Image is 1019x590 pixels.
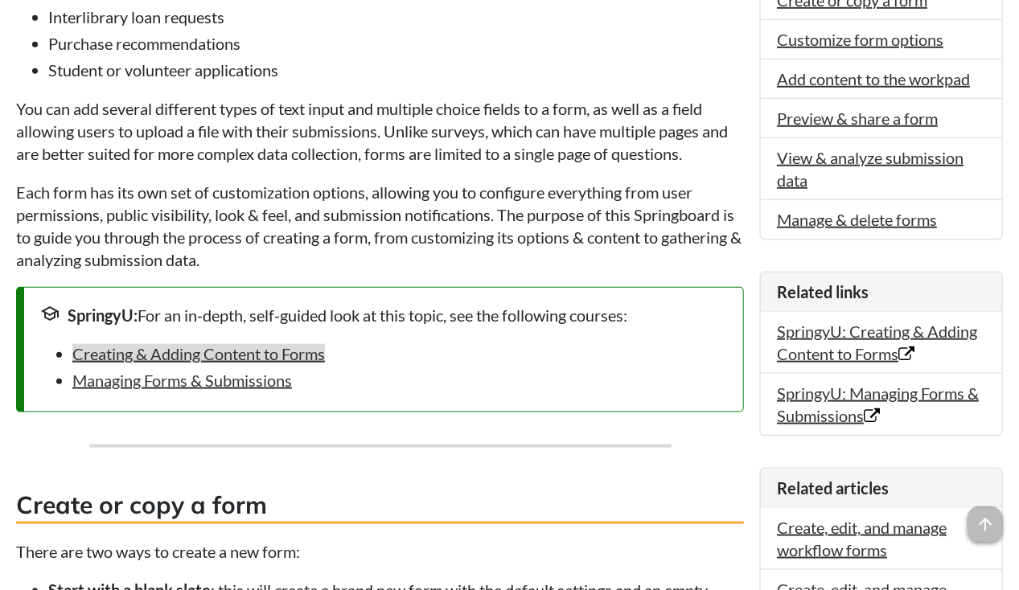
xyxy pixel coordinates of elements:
[777,518,947,559] a: Create, edit, and manage workflow forms
[777,322,977,363] a: SpringyU: Creating & Adding Content to Forms
[16,97,744,165] p: You can add several different types of text input and multiple choice fields to a form, as well a...
[16,540,744,563] p: There are two ways to create a new form:
[48,32,744,55] li: Purchase recommendations
[777,383,979,425] a: SpringyU: Managing Forms & Submissions
[72,344,325,363] a: Creating & Adding Content to Forms
[16,488,744,524] h3: Create or copy a form
[72,371,292,390] a: Managing Forms & Submissions
[968,506,1003,542] span: arrow_upward
[48,59,744,81] li: Student or volunteer applications
[777,148,964,190] a: View & analyze submission data
[968,508,1003,527] a: arrow_upward
[48,6,744,28] li: Interlibrary loan requests
[40,304,727,326] div: For an in-depth, self-guided look at this topic, see the following courses:
[777,30,943,49] a: Customize form options
[777,478,889,498] span: Related articles
[777,69,970,88] a: Add content to the workpad
[68,305,138,325] strong: SpringyU:
[777,109,938,128] a: Preview & share a form
[16,181,744,271] p: Each form has its own set of customization options, allowing you to configure everything from use...
[40,304,60,323] span: school
[777,210,937,229] a: Manage & delete forms
[777,282,869,301] span: Related links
